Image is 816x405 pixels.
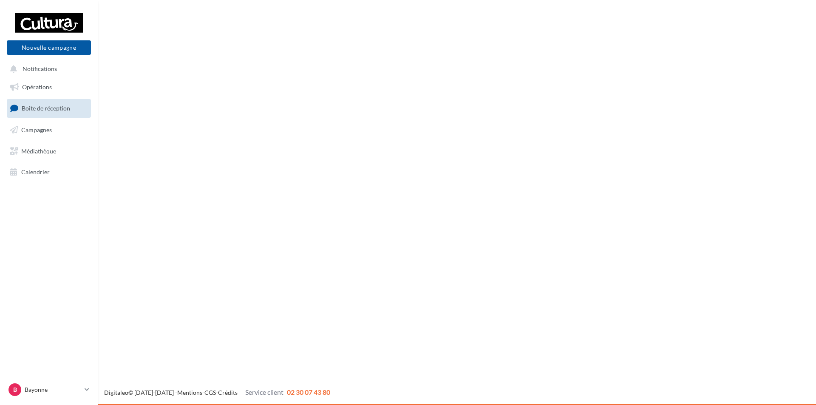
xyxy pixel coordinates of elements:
[204,389,216,396] a: CGS
[23,65,57,73] span: Notifications
[21,168,50,176] span: Calendrier
[13,385,17,394] span: B
[287,388,330,396] span: 02 30 07 43 80
[22,83,52,91] span: Opérations
[21,147,56,154] span: Médiathèque
[5,78,93,96] a: Opérations
[218,389,238,396] a: Crédits
[25,385,81,394] p: Bayonne
[7,382,91,398] a: B Bayonne
[177,389,202,396] a: Mentions
[104,389,330,396] span: © [DATE]-[DATE] - - -
[104,389,128,396] a: Digitaleo
[7,40,91,55] button: Nouvelle campagne
[5,142,93,160] a: Médiathèque
[22,105,70,112] span: Boîte de réception
[245,388,283,396] span: Service client
[21,126,52,133] span: Campagnes
[5,121,93,139] a: Campagnes
[5,99,93,117] a: Boîte de réception
[5,163,93,181] a: Calendrier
